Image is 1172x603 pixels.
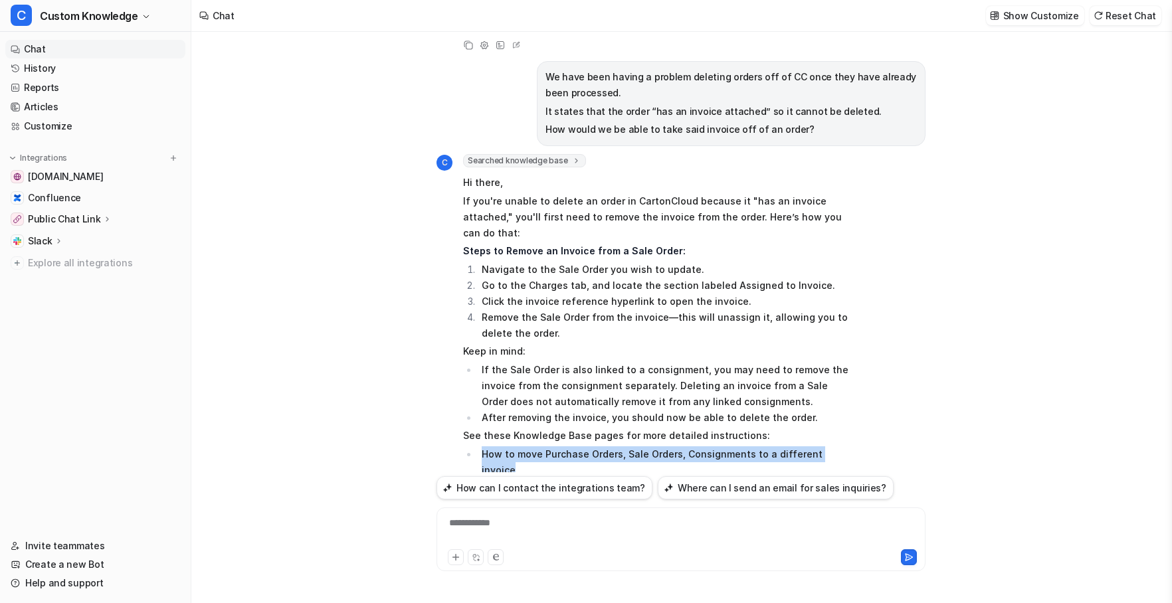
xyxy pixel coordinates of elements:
[5,40,185,58] a: Chat
[463,245,686,256] strong: Steps to Remove an Invoice from a Sale Order:
[463,343,852,359] p: Keep in mind:
[5,59,185,78] a: History
[478,309,852,341] li: Remove the Sale Order from the invoice—this will unassign it, allowing you to delete the order.
[169,153,178,163] img: menu_add.svg
[20,153,67,163] p: Integrations
[478,278,852,294] li: Go to the Charges tab, and locate the section labeled Assigned to Invoice.
[28,234,52,248] p: Slack
[5,78,185,97] a: Reports
[13,173,21,181] img: help.cartoncloud.com
[463,193,852,241] p: If you're unable to delete an order in CartonCloud because it "has an invoice attached," you'll f...
[437,155,452,171] span: C
[28,213,101,226] p: Public Chat Link
[13,215,21,223] img: Public Chat Link
[478,446,852,478] li: How to move Purchase Orders, Sale Orders, Consignments to a different invoice
[28,191,81,205] span: Confluence
[1003,9,1079,23] p: Show Customize
[5,254,185,272] a: Explore all integrations
[5,574,185,592] a: Help and support
[463,175,852,191] p: Hi there,
[545,69,917,101] p: We have been having a problem deleting orders off of CC once they have already been processed.
[13,237,21,245] img: Slack
[213,9,235,23] div: Chat
[11,256,24,270] img: explore all integrations
[986,6,1084,25] button: Show Customize
[11,5,32,26] span: C
[13,194,21,202] img: Confluence
[5,537,185,555] a: Invite teammates
[478,262,852,278] li: Navigate to the Sale Order you wish to update.
[5,151,71,165] button: Integrations
[28,170,103,183] span: [DOMAIN_NAME]
[478,294,852,309] li: Click the invoice reference hyperlink to open the invoice.
[437,476,652,499] button: How can I contact the integrations team?
[463,154,586,167] span: Searched knowledge base
[28,252,180,274] span: Explore all integrations
[5,167,185,186] a: help.cartoncloud.com[DOMAIN_NAME]
[1094,11,1103,21] img: reset
[1090,6,1161,25] button: Reset Chat
[658,476,894,499] button: Where can I send an email for sales inquiries?
[478,362,852,410] li: If the Sale Order is also linked to a consignment, you may need to remove the invoice from the co...
[990,11,999,21] img: customize
[5,117,185,135] a: Customize
[8,153,17,163] img: expand menu
[5,189,185,207] a: ConfluenceConfluence
[40,7,138,25] span: Custom Knowledge
[463,428,852,444] p: See these Knowledge Base pages for more detailed instructions:
[5,98,185,116] a: Articles
[5,555,185,574] a: Create a new Bot
[545,122,917,137] p: How would we be able to take said invoice off of an order?
[545,104,917,120] p: It states that the order “has an invoice attached” so it cannot be deleted.
[478,410,852,426] li: After removing the invoice, you should now be able to delete the order.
